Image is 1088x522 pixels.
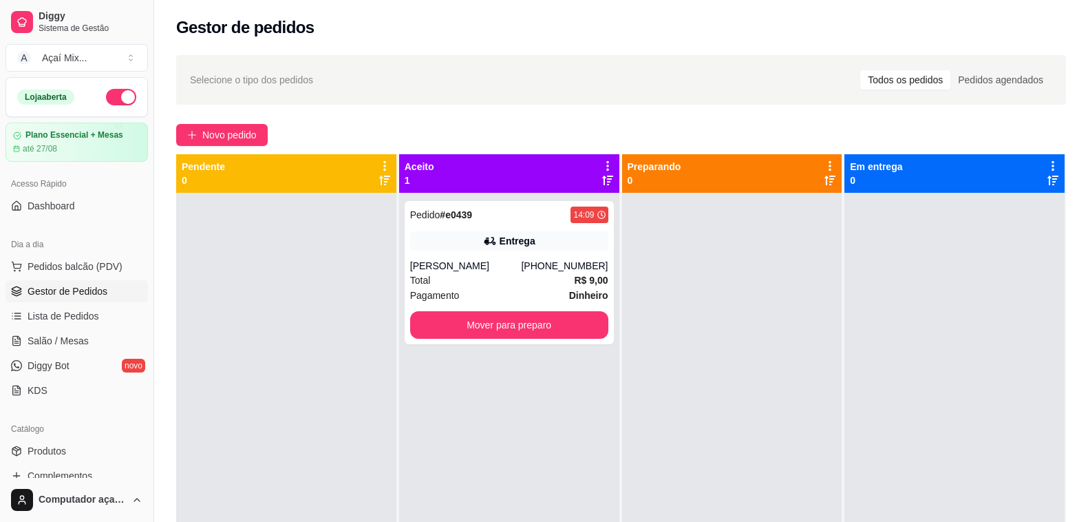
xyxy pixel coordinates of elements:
[6,255,148,278] button: Pedidos balcão (PDV)
[6,379,148,401] a: KDS
[190,72,313,87] span: Selecione o tipo dos pedidos
[28,334,89,348] span: Salão / Mesas
[500,234,535,248] div: Entrega
[182,174,225,187] p: 0
[405,174,434,187] p: 1
[28,260,122,273] span: Pedidos balcão (PDV)
[182,160,225,174] p: Pendente
[39,494,126,506] span: Computador açaí Mix
[17,51,31,65] span: A
[39,10,142,23] span: Diggy
[28,309,99,323] span: Lista de Pedidos
[6,418,148,440] div: Catálogo
[6,123,148,162] a: Plano Essencial + Mesasaté 27/08
[17,90,74,105] div: Loja aberta
[25,130,123,140] article: Plano Essencial + Mesas
[410,259,522,273] div: [PERSON_NAME]
[176,17,314,39] h2: Gestor de pedidos
[6,330,148,352] a: Salão / Mesas
[440,209,472,220] strong: # e0439
[6,6,148,39] a: DiggySistema de Gestão
[6,465,148,487] a: Complementos
[405,160,434,174] p: Aceito
[106,89,136,105] button: Alterar Status
[574,275,608,286] strong: R$ 9,00
[569,290,608,301] strong: Dinheiro
[6,173,148,195] div: Acesso Rápido
[23,143,57,154] article: até 27/08
[410,273,431,288] span: Total
[6,440,148,462] a: Produtos
[6,280,148,302] a: Gestor de Pedidos
[6,355,148,377] a: Diggy Botnovo
[28,199,75,213] span: Dashboard
[187,130,197,140] span: plus
[28,444,66,458] span: Produtos
[860,70,950,90] div: Todos os pedidos
[950,70,1051,90] div: Pedidos agendados
[6,44,148,72] button: Select a team
[28,284,107,298] span: Gestor de Pedidos
[39,23,142,34] span: Sistema de Gestão
[850,160,902,174] p: Em entrega
[6,483,148,516] button: Computador açaí Mix
[521,259,608,273] div: [PHONE_NUMBER]
[6,233,148,255] div: Dia a dia
[628,160,681,174] p: Preparando
[202,127,257,143] span: Novo pedido
[6,195,148,217] a: Dashboard
[850,174,902,187] p: 0
[28,469,92,483] span: Complementos
[410,311,608,339] button: Mover para preparo
[28,384,47,397] span: KDS
[628,174,681,187] p: 0
[28,359,70,373] span: Diggy Bot
[410,209,440,220] span: Pedido
[6,305,148,327] a: Lista de Pedidos
[176,124,268,146] button: Novo pedido
[410,288,460,303] span: Pagamento
[573,209,594,220] div: 14:09
[42,51,87,65] div: Açaí Mix ...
